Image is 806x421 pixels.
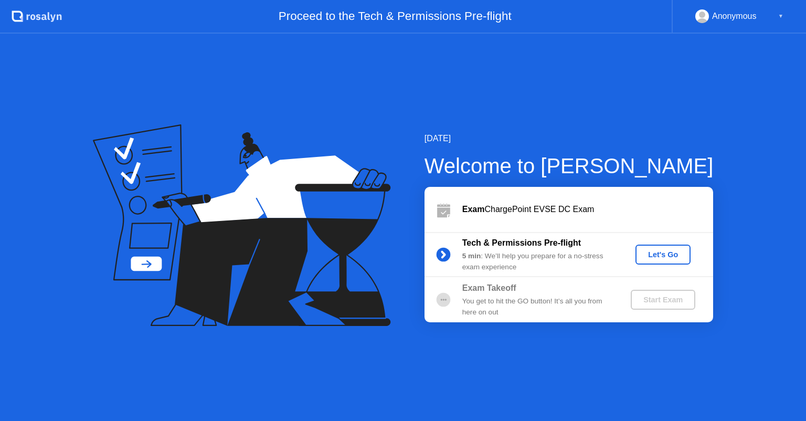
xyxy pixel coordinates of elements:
[631,290,695,310] button: Start Exam
[462,296,613,318] div: You get to hit the GO button! It’s all you from here on out
[635,296,691,304] div: Start Exam
[462,251,613,272] div: : We’ll help you prepare for a no-stress exam experience
[778,9,783,23] div: ▼
[462,205,485,214] b: Exam
[640,250,686,259] div: Let's Go
[635,245,691,265] button: Let's Go
[462,203,713,216] div: ChargePoint EVSE DC Exam
[425,132,714,145] div: [DATE]
[425,150,714,182] div: Welcome to [PERSON_NAME]
[462,283,516,292] b: Exam Takeoff
[712,9,757,23] div: Anonymous
[462,252,481,260] b: 5 min
[462,238,581,247] b: Tech & Permissions Pre-flight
